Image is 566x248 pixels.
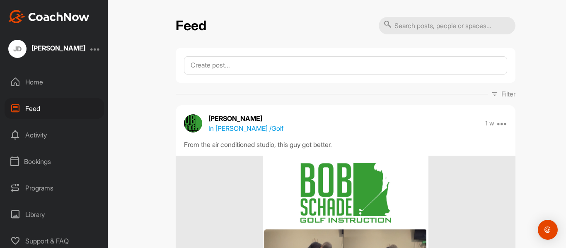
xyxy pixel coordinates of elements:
[208,123,283,133] p: In [PERSON_NAME] / Golf
[5,151,104,172] div: Bookings
[538,220,558,240] div: Open Intercom Messenger
[501,89,515,99] p: Filter
[176,18,206,34] h2: Feed
[379,17,515,34] input: Search posts, people or spaces...
[184,140,507,149] div: From the air conditioned studio, this guy got better.
[8,40,27,58] div: JD
[5,72,104,92] div: Home
[8,10,89,23] img: CoachNow
[31,45,85,51] div: [PERSON_NAME]
[485,119,494,128] p: 1 w
[208,113,283,123] p: [PERSON_NAME]
[5,178,104,198] div: Programs
[5,125,104,145] div: Activity
[5,204,104,225] div: Library
[184,114,202,132] img: avatar
[5,98,104,119] div: Feed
